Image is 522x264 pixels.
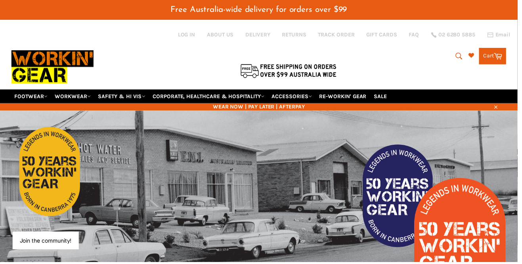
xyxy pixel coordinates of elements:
a: DELIVERY [248,31,273,39]
a: TRACK ORDER [321,31,358,39]
button: Join the community! [20,239,72,246]
a: WORKWEAR [52,90,95,104]
a: SALE [374,90,394,104]
a: RE-WORKIN' GEAR [319,90,373,104]
a: Email [491,32,515,38]
a: Log in [180,32,197,38]
a: GIFT CARDS [370,31,401,39]
span: Free Australia-wide delivery for orders over $99 [172,6,350,14]
a: Cart [483,48,511,65]
img: Flat $9.95 shipping Australia wide [241,63,340,80]
a: 02 6280 5885 [435,32,480,38]
a: FOOTWEAR [11,90,51,104]
a: ACCESSORIES [271,90,318,104]
a: FAQ [413,31,423,39]
span: Email [500,32,515,38]
img: Workin Gear leaders in Workwear, Safety Boots, PPE, Uniforms. Australia's No.1 in Workwear [11,45,94,90]
span: WEAR NOW | PAY LATER | AFTERPAY [11,104,511,111]
a: CORPORATE, HEALTHCARE & HOSPITALITY [151,90,270,104]
a: SAFETY & HI VIS [96,90,150,104]
a: RETURNS [285,31,309,39]
span: 02 6280 5885 [442,32,480,38]
a: ABOUT US [209,31,236,39]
